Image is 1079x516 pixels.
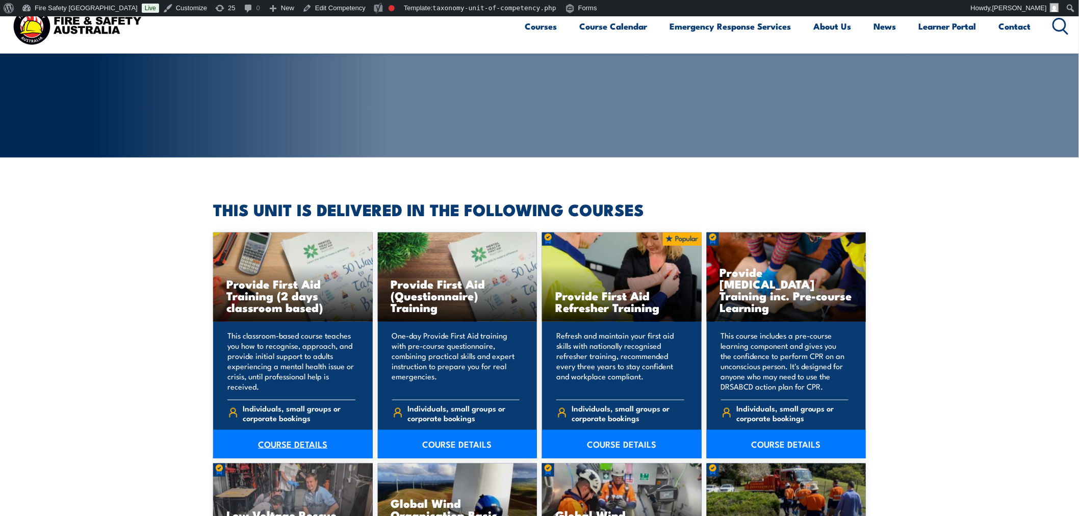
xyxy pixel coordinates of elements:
a: COURSE DETAILS [542,430,702,458]
p: Refresh and maintain your first aid skills with nationally recognised refresher training, recomme... [556,330,684,392]
a: COURSE DETAILS [707,430,866,458]
div: Focus keyphrase not set [389,5,395,11]
h3: Provide [MEDICAL_DATA] Training inc. Pre-course Learning [720,266,853,313]
span: Individuals, small groups or corporate bookings [243,403,355,423]
span: Individuals, small groups or corporate bookings [736,403,849,423]
a: News [874,13,896,40]
a: Course Calendar [580,13,648,40]
span: Individuals, small groups or corporate bookings [572,403,684,423]
span: taxonomy-unit-of-competency.php [432,4,556,12]
a: Contact [999,13,1031,40]
h3: Provide First Aid Refresher Training [555,290,688,313]
a: Learner Portal [919,13,977,40]
a: Courses [525,13,557,40]
h3: Provide First Aid (Questionnaire) Training [391,278,524,313]
a: About Us [814,13,852,40]
h2: THIS UNIT IS DELIVERED IN THE FOLLOWING COURSES [213,202,866,216]
a: COURSE DETAILS [378,430,537,458]
p: This course includes a pre-course learning component and gives you the confidence to perform CPR ... [721,330,849,392]
span: [PERSON_NAME] [992,4,1047,12]
p: This classroom-based course teaches you how to recognise, approach, and provide initial support t... [227,330,355,392]
a: Emergency Response Services [670,13,791,40]
a: COURSE DETAILS [213,430,373,458]
h3: Provide First Aid Training (2 days classroom based) [226,278,359,313]
span: Individuals, small groups or corporate bookings [407,403,520,423]
a: Live [142,4,159,13]
p: One-day Provide First Aid training with pre-course questionnaire, combining practical skills and ... [392,330,520,392]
